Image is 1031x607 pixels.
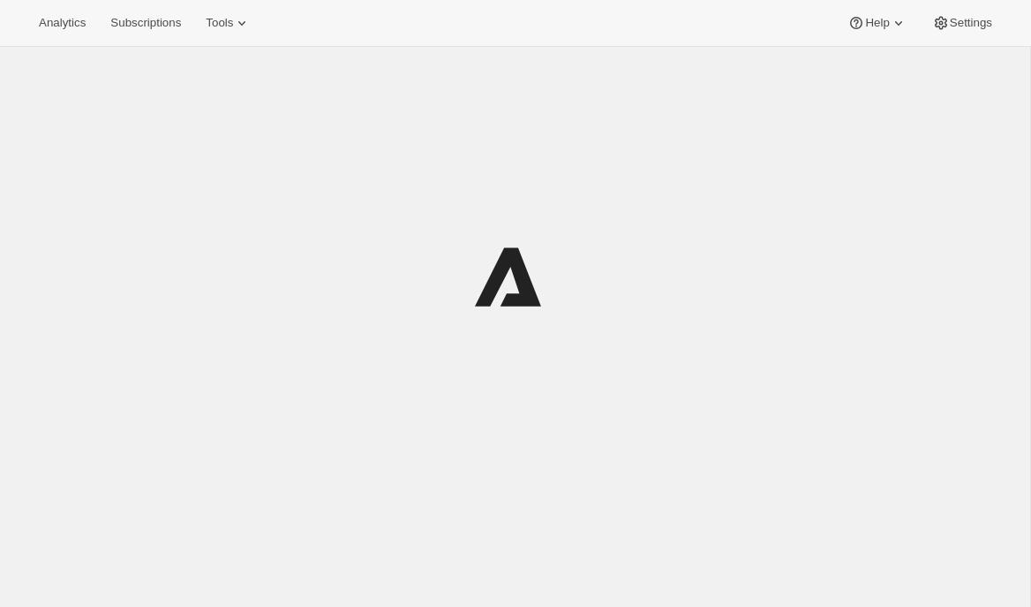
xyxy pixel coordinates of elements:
span: Tools [206,16,233,30]
button: Help [837,11,917,35]
span: Subscriptions [110,16,181,30]
button: Analytics [28,11,96,35]
button: Settings [922,11,1003,35]
span: Help [865,16,889,30]
button: Subscriptions [100,11,192,35]
span: Settings [950,16,992,30]
button: Tools [195,11,261,35]
span: Analytics [39,16,86,30]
